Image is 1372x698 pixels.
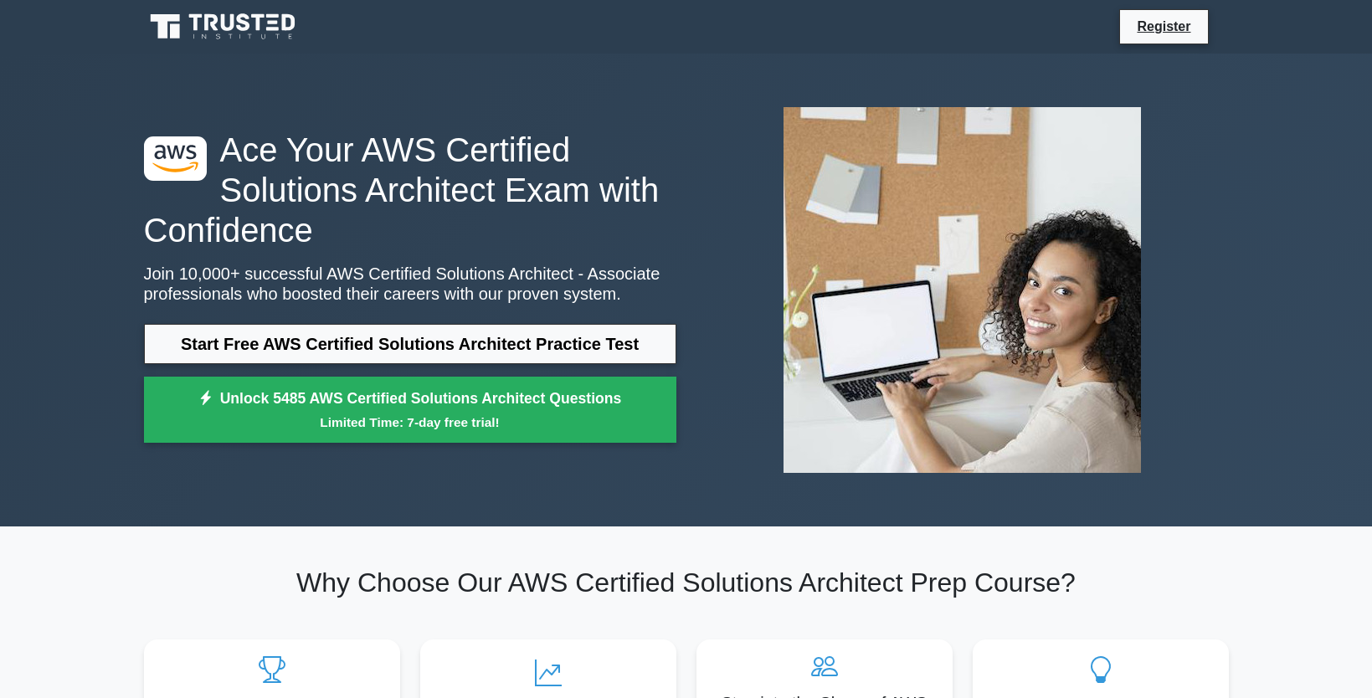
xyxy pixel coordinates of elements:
h1: Ace Your AWS Certified Solutions Architect Exam with Confidence [144,130,676,250]
p: Join 10,000+ successful AWS Certified Solutions Architect - Associate professionals who boosted t... [144,264,676,304]
a: Register [1127,16,1200,37]
a: Start Free AWS Certified Solutions Architect Practice Test [144,324,676,364]
h2: Why Choose Our AWS Certified Solutions Architect Prep Course? [144,567,1229,598]
a: Unlock 5485 AWS Certified Solutions Architect QuestionsLimited Time: 7-day free trial! [144,377,676,444]
small: Limited Time: 7-day free trial! [165,413,655,432]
